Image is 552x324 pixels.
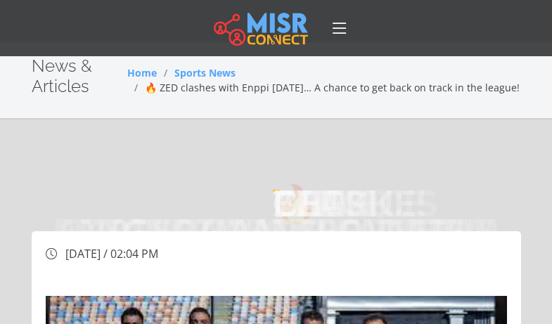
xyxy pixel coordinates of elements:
span: News & Articles [32,56,92,96]
a: Home [127,66,157,79]
img: main.misr_connect [214,11,308,46]
span: 🔥 ZED clashes with Enppi [DATE]… A chance to get back on track in the league! [145,81,520,94]
a: Sports News [174,66,236,79]
span: [DATE] / 02:04 PM [65,246,158,261]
